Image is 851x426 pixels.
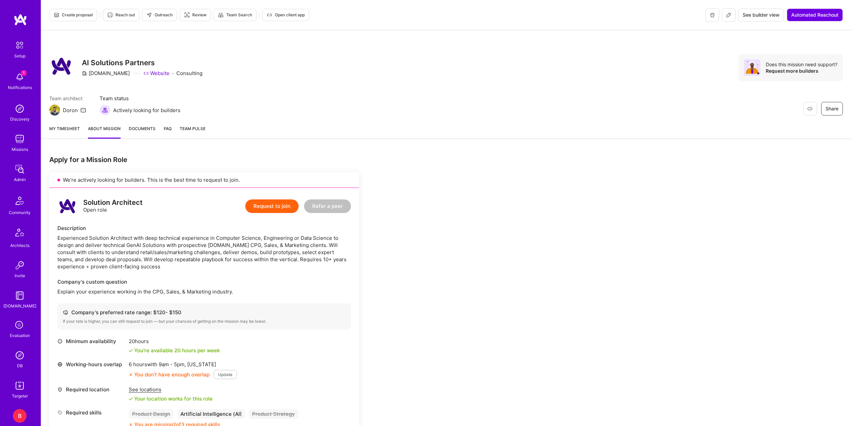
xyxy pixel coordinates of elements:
[245,199,299,213] button: Request to join
[129,397,133,401] i: icon Check
[54,12,93,18] span: Create proposal
[129,349,133,353] i: icon Check
[113,107,180,114] span: Actively looking for builders
[49,155,359,164] div: Apply for a Mission Role
[13,162,26,176] img: admin teamwork
[13,379,26,392] img: Skill Targeter
[249,409,298,419] div: Product Strategy
[13,102,26,116] img: discovery
[10,332,30,339] div: Evaluation
[9,209,31,216] div: Community
[214,370,237,379] button: Update
[81,107,86,113] i: icon Mail
[738,8,784,21] button: See builder view
[129,125,156,132] span: Documents
[807,106,813,111] i: icon EyeClosed
[15,272,25,279] div: Invite
[107,12,135,18] span: Reach out
[14,52,25,59] div: Setup
[164,125,172,139] a: FAQ
[57,410,63,415] i: icon Tag
[13,289,26,302] img: guide book
[49,172,359,188] div: We’re actively looking for builders. This is the best time to request to join.
[12,392,28,400] div: Targeter
[13,349,26,362] img: Admin Search
[184,12,190,18] i: icon Targeter
[13,132,26,146] img: teamwork
[13,409,26,423] div: B
[129,125,156,139] a: Documents
[57,196,78,216] img: logo
[10,116,30,123] div: Discovery
[57,278,351,285] div: Company’s custom question
[49,125,80,139] a: My timesheet
[82,70,130,77] div: [DOMAIN_NAME]
[57,338,125,345] div: Minimum availability
[49,54,74,78] img: Company Logo
[180,125,206,139] a: Team Pulse
[13,319,26,332] i: icon SelectionTeam
[180,126,206,131] span: Team Pulse
[129,386,213,393] div: See locations
[57,409,125,416] div: Required skills
[146,12,173,18] span: Outreach
[54,12,59,18] i: icon Proposal
[267,12,305,18] span: Open client app
[177,409,245,419] div: Artificial Intelligence (AI)
[57,386,125,393] div: Required location
[14,176,26,183] div: Admin
[63,107,78,114] div: Doron
[3,302,36,309] div: [DOMAIN_NAME]
[103,9,139,21] button: Reach out
[129,338,220,345] div: 20 hours
[12,226,28,242] img: Architects
[83,199,143,206] div: Solution Architect
[129,371,210,378] div: You don’t have enough overlap
[787,8,843,21] button: Automated Reachout
[826,105,838,112] span: Share
[157,361,187,368] span: 9am - 5pm ,
[13,259,26,272] img: Invite
[49,9,97,21] button: Create proposal
[63,319,345,324] div: If your rate is higher, you can still request to join — but your chances of getting on the missio...
[766,61,837,68] div: Does this mission need support?
[14,14,27,26] img: logo
[21,70,26,76] span: 1
[744,59,760,76] img: Avatar
[180,9,211,21] button: Review
[57,225,351,232] div: Description
[82,71,87,76] i: icon CompanyGray
[172,70,174,77] div: ·
[49,95,86,102] span: Team architect
[57,362,63,367] i: icon World
[143,70,202,77] div: Consulting
[743,12,780,18] span: See builder view
[49,105,60,116] img: Team Architect
[57,339,63,344] i: icon Clock
[100,95,180,102] span: Team status
[304,199,351,213] button: Refer a peer
[184,12,207,18] span: Review
[791,12,838,18] span: Automated Reachout
[262,9,309,21] button: Open client app
[142,9,177,21] button: Outreach
[11,409,28,423] a: B
[83,199,143,213] div: Open role
[8,84,32,91] div: Notifications
[129,347,220,354] div: You're available 20 hours per week
[82,58,202,67] h3: AI Solutions Partners
[57,234,351,270] div: Experienced Solution Architect with deep technical experience in Computer Science, Engineering or...
[63,310,68,315] i: icon Cash
[214,9,256,21] button: Team Search
[12,146,28,153] div: Missions
[10,242,30,249] div: Architects
[57,387,63,392] i: icon Location
[88,125,121,139] a: About Mission
[129,373,133,377] i: icon CloseOrange
[129,361,237,368] div: 6 hours with [US_STATE]
[63,309,345,316] div: Company’s preferred rate range: $ 120 - $ 150
[129,409,174,419] div: Product Design
[57,288,351,295] p: Explain your experience working in the CPG, Sales, & Marketing industry.
[821,102,843,116] button: Share
[12,193,28,209] img: Community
